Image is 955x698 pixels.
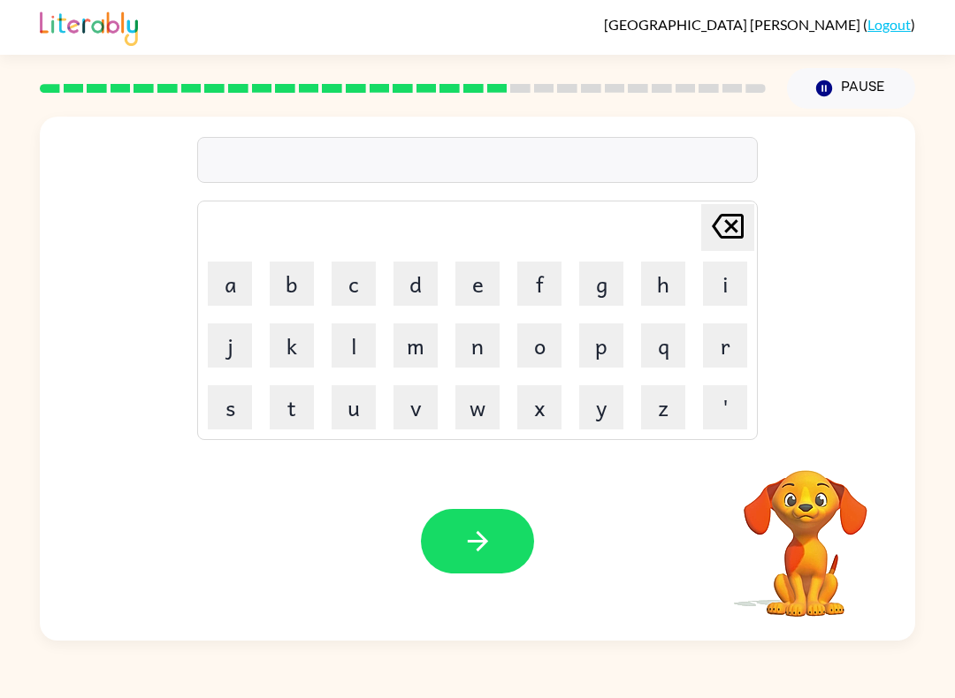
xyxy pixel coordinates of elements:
[332,385,376,429] button: u
[703,323,747,368] button: r
[604,16,863,33] span: [GEOGRAPHIC_DATA] [PERSON_NAME]
[579,323,623,368] button: p
[455,323,500,368] button: n
[393,323,438,368] button: m
[579,385,623,429] button: y
[517,262,562,306] button: f
[703,262,747,306] button: i
[717,443,894,619] video: Your browser must support playing .mp4 files to use Literably. Please try using another browser.
[393,262,438,306] button: d
[208,323,252,368] button: j
[641,385,685,429] button: z
[517,385,562,429] button: x
[332,262,376,306] button: c
[787,68,915,109] button: Pause
[208,385,252,429] button: s
[579,262,623,306] button: g
[604,16,915,33] div: ( )
[455,262,500,306] button: e
[703,385,747,429] button: '
[393,385,438,429] button: v
[867,16,911,33] a: Logout
[270,323,314,368] button: k
[641,262,685,306] button: h
[641,323,685,368] button: q
[40,7,138,46] img: Literably
[517,323,562,368] button: o
[208,262,252,306] button: a
[332,323,376,368] button: l
[270,262,314,306] button: b
[455,385,500,429] button: w
[270,385,314,429] button: t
